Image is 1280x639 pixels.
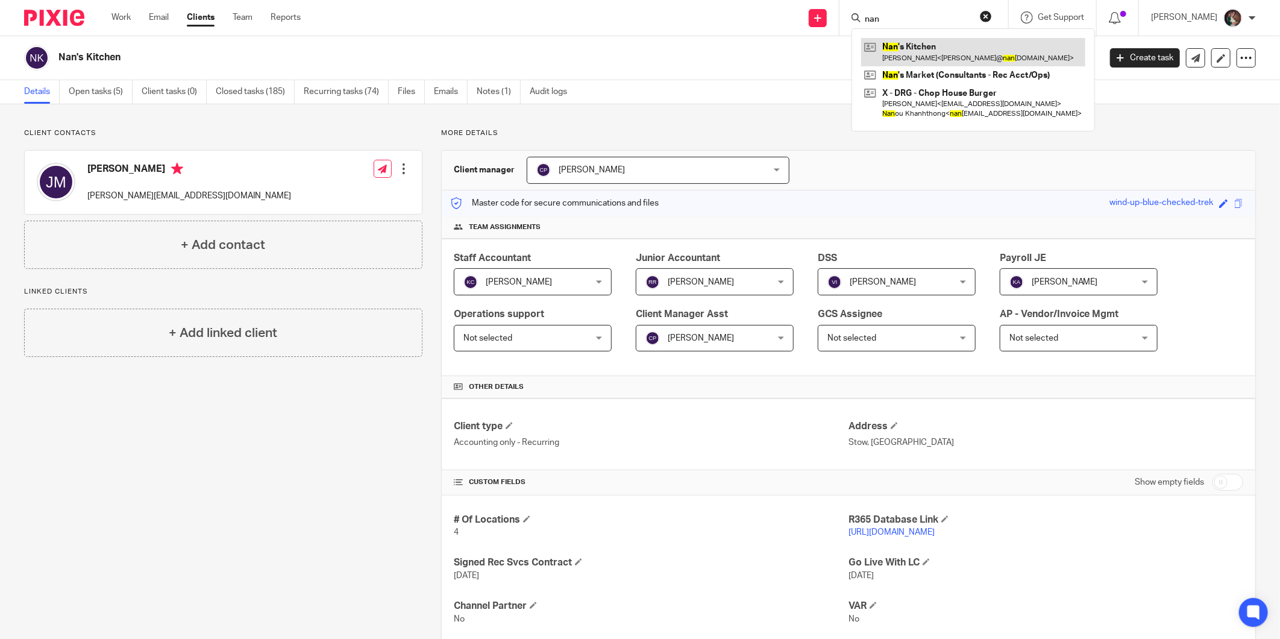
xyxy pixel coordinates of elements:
[304,80,389,104] a: Recurring tasks (74)
[24,10,84,26] img: Pixie
[149,11,169,24] a: Email
[37,163,75,201] img: svg%3E
[87,163,291,178] h4: [PERSON_NAME]
[559,166,625,174] span: [PERSON_NAME]
[477,80,521,104] a: Notes (1)
[454,436,849,449] p: Accounting only - Recurring
[827,334,876,342] span: Not selected
[216,80,295,104] a: Closed tasks (185)
[454,571,479,580] span: [DATE]
[849,600,1243,612] h4: VAR
[864,14,972,25] input: Search
[463,275,478,289] img: svg%3E
[454,600,849,612] h4: Channel Partner
[849,556,1243,569] h4: Go Live With LC
[451,197,659,209] p: Master code for secure communications and files
[454,615,465,623] span: No
[1000,309,1119,319] span: AP - Vendor/Invoice Mgmt
[24,128,422,138] p: Client contacts
[469,382,524,392] span: Other details
[1032,278,1098,286] span: [PERSON_NAME]
[636,253,720,263] span: Junior Accountant
[454,528,459,537] span: 4
[668,334,734,342] span: [PERSON_NAME]
[454,420,849,433] h4: Client type
[1135,476,1204,488] label: Show empty fields
[454,309,544,319] span: Operations support
[58,51,885,64] h2: Nan's Kitchen
[469,222,541,232] span: Team assignments
[233,11,253,24] a: Team
[818,309,882,319] span: GCS Assignee
[171,163,183,175] i: Primary
[69,80,133,104] a: Open tasks (5)
[536,163,551,177] img: svg%3E
[169,324,277,342] h4: + Add linked client
[1009,275,1024,289] img: svg%3E
[849,420,1243,433] h4: Address
[849,571,874,580] span: [DATE]
[1223,8,1243,28] img: Profile%20picture%20JUS.JPG
[434,80,468,104] a: Emails
[850,278,916,286] span: [PERSON_NAME]
[1151,11,1217,24] p: [PERSON_NAME]
[441,128,1256,138] p: More details
[271,11,301,24] a: Reports
[1110,48,1180,68] a: Create task
[645,275,660,289] img: svg%3E
[454,164,515,176] h3: Client manager
[1038,13,1084,22] span: Get Support
[24,45,49,71] img: svg%3E
[187,11,215,24] a: Clients
[181,236,265,254] h4: + Add contact
[645,331,660,345] img: svg%3E
[142,80,207,104] a: Client tasks (0)
[636,309,728,319] span: Client Manager Asst
[827,275,842,289] img: svg%3E
[398,80,425,104] a: Files
[454,477,849,487] h4: CUSTOM FIELDS
[1009,334,1058,342] span: Not selected
[1109,197,1213,210] div: wind-up-blue-checked-trek
[111,11,131,24] a: Work
[24,80,60,104] a: Details
[454,253,531,263] span: Staff Accountant
[1000,253,1046,263] span: Payroll JE
[530,80,576,104] a: Audit logs
[668,278,734,286] span: [PERSON_NAME]
[87,190,291,202] p: [PERSON_NAME][EMAIL_ADDRESS][DOMAIN_NAME]
[486,278,552,286] span: [PERSON_NAME]
[24,287,422,297] p: Linked clients
[454,514,849,526] h4: # Of Locations
[849,436,1243,449] p: Stow, [GEOGRAPHIC_DATA]
[849,615,859,623] span: No
[463,334,512,342] span: Not selected
[980,10,992,22] button: Clear
[849,528,935,537] a: [URL][DOMAIN_NAME]
[454,556,849,569] h4: Signed Rec Svcs Contract
[818,253,837,263] span: DSS
[849,514,1243,526] h4: R365 Database Link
